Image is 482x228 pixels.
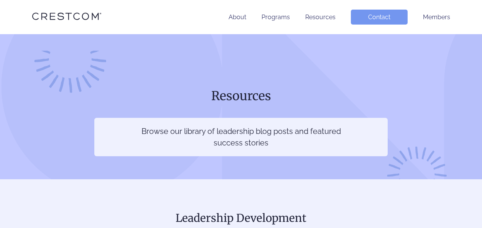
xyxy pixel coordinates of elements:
[94,88,388,104] h1: Resources
[12,210,470,226] h2: Leadership Development
[141,126,341,149] p: Browse our library of leadership blog posts and featured success stories
[305,13,336,21] a: Resources
[262,13,290,21] a: Programs
[423,13,450,21] a: Members
[351,10,408,25] a: Contact
[229,13,246,21] a: About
